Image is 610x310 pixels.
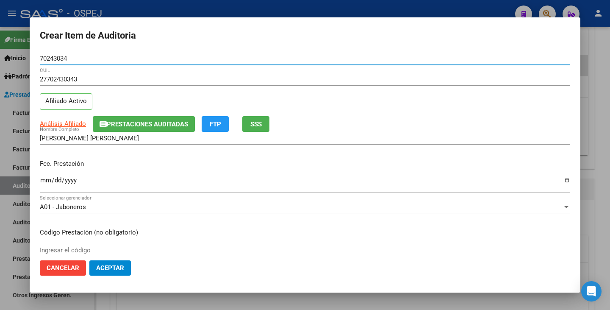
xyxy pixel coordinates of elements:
[93,116,195,132] button: Prestaciones Auditadas
[40,260,86,276] button: Cancelar
[40,120,86,128] span: Análisis Afiliado
[40,28,570,44] h2: Crear Item de Auditoria
[40,159,570,169] p: Fec. Prestación
[40,93,92,110] p: Afiliado Activo
[107,120,188,128] span: Prestaciones Auditadas
[47,264,79,272] span: Cancelar
[40,228,570,237] p: Código Prestación (no obligatorio)
[96,264,124,272] span: Aceptar
[250,120,262,128] span: SSS
[210,120,221,128] span: FTP
[89,260,131,276] button: Aceptar
[242,116,269,132] button: SSS
[40,203,86,211] span: A01 - Jaboneros
[581,281,602,302] div: Open Intercom Messenger
[202,116,229,132] button: FTP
